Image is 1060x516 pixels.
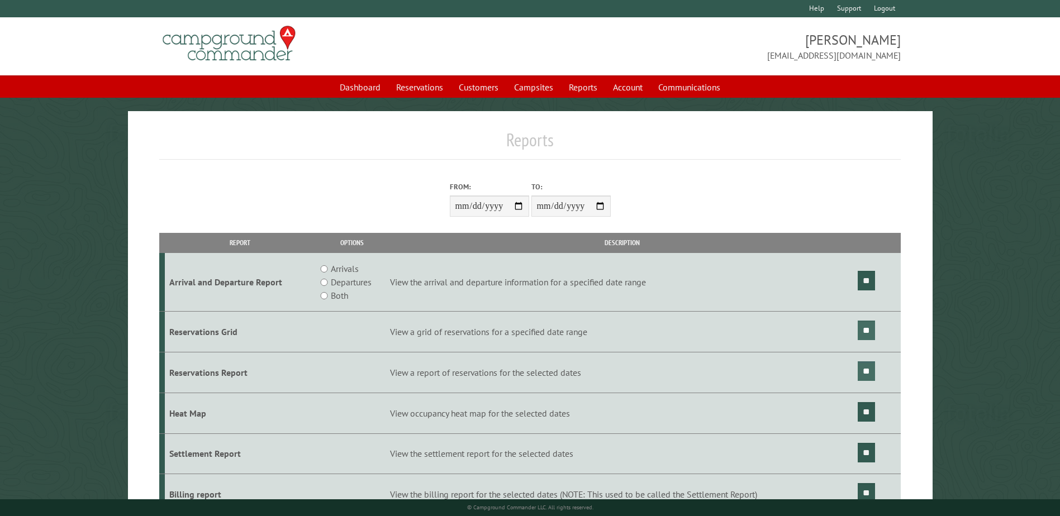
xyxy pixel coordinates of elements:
a: Reports [562,77,604,98]
td: View a grid of reservations for a specified date range [388,312,856,352]
a: Customers [452,77,505,98]
td: Heat Map [165,393,315,433]
a: Dashboard [333,77,387,98]
td: View occupancy heat map for the selected dates [388,393,856,433]
a: Reservations [389,77,450,98]
th: Report [165,233,315,252]
td: View the settlement report for the selected dates [388,433,856,474]
label: Arrivals [331,262,359,275]
td: Settlement Report [165,433,315,474]
label: Both [331,289,348,302]
td: View a report of reservations for the selected dates [388,352,856,393]
td: View the arrival and departure information for a specified date range [388,253,856,312]
td: Arrival and Departure Report [165,253,315,312]
label: From: [450,181,529,192]
span: [PERSON_NAME] [EMAIL_ADDRESS][DOMAIN_NAME] [530,31,901,62]
label: To: [531,181,611,192]
th: Options [315,233,388,252]
a: Account [606,77,649,98]
label: Departures [331,275,372,289]
small: © Campground Commander LLC. All rights reserved. [467,504,593,511]
img: Campground Commander [159,22,299,65]
td: Reservations Report [165,352,315,393]
td: Billing report [165,474,315,515]
a: Communications [652,77,727,98]
td: View the billing report for the selected dates (NOTE: This used to be called the Settlement Report) [388,474,856,515]
td: Reservations Grid [165,312,315,352]
h1: Reports [159,129,900,160]
th: Description [388,233,856,252]
a: Campsites [507,77,560,98]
